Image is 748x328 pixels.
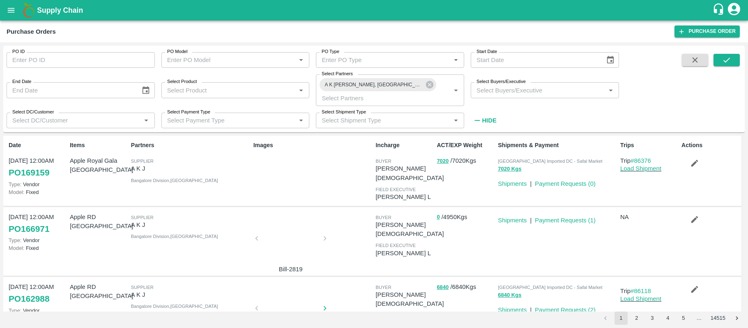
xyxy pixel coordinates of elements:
button: Go to page 3 [646,312,659,325]
p: / 6840 Kgs [437,282,495,292]
span: Supplier [131,159,154,164]
button: Go to page 14515 [708,312,728,325]
div: Purchase Orders [7,26,56,37]
p: [PERSON_NAME] L [375,249,433,258]
p: Actions [681,141,739,150]
p: ACT/EXP Weight [437,141,495,150]
p: Apple Royal Gala [GEOGRAPHIC_DATA] [70,156,128,175]
a: Payment Requests (0) [535,180,596,187]
button: 6840 [437,283,449,292]
a: Load Shipment [620,296,661,302]
img: logo [21,2,37,18]
p: Partners [131,141,250,150]
button: Hide [471,113,499,127]
input: Select Payment Type [164,115,283,126]
label: Select Buyers/Executive [476,79,526,85]
p: A K J [131,220,250,229]
span: Bangalore Division , [GEOGRAPHIC_DATA] [131,234,218,239]
p: / 7020 Kgs [437,156,495,166]
button: 7020 [437,157,449,166]
p: Apple RD [GEOGRAPHIC_DATA] [70,213,128,231]
div: | [527,302,532,314]
span: Supplier [131,285,154,290]
p: [DATE] 12:00AM [9,213,67,222]
p: Vendor [9,307,67,314]
a: Purchase Order [674,25,740,37]
label: PO Type [322,49,339,55]
span: buyer [375,159,391,164]
p: Trip [620,156,678,165]
p: Trip [620,286,678,296]
p: Items [70,141,128,150]
a: Payment Requests (2) [535,307,596,313]
span: Type: [9,237,21,243]
a: PO169159 [9,165,49,180]
span: Type: [9,181,21,187]
div: | [527,176,532,188]
span: buyer [375,215,391,220]
a: PO162988 [9,291,49,306]
button: 0 [437,213,440,222]
button: Open [451,115,461,126]
label: PO ID [12,49,25,55]
p: Images [253,141,373,150]
button: Open [451,85,461,96]
p: [PERSON_NAME][DEMOGRAPHIC_DATA] [375,290,444,309]
p: A K J [131,164,250,173]
label: PO Model [167,49,188,55]
a: Payment Requests (1) [535,217,596,224]
p: [DATE] 12:00AM [9,282,67,291]
input: Select Product [164,85,294,95]
div: customer-support [712,3,727,18]
button: Open [605,85,616,96]
span: Bangalore Division , [GEOGRAPHIC_DATA] [131,178,218,183]
input: Enter PO ID [7,52,155,68]
button: Go to page 2 [630,312,643,325]
p: Fixed [9,244,67,252]
button: page 1 [615,312,628,325]
p: Shipments & Payment [498,141,617,150]
label: Select Shipment Type [322,109,366,115]
button: Open [296,85,306,96]
input: End Date [7,82,135,98]
p: Apple RD [GEOGRAPHIC_DATA] [70,282,128,301]
p: [PERSON_NAME] L [375,192,433,201]
b: Supply Chain [37,6,83,14]
input: Select Shipment Type [318,115,448,126]
p: Trips [620,141,678,150]
button: 6840 Kgs [498,291,521,300]
button: Go to page 5 [677,312,690,325]
span: [GEOGRAPHIC_DATA] Imported DC - Safal Market [498,285,602,290]
label: Select Payment Type [167,109,210,115]
p: [PERSON_NAME][DEMOGRAPHIC_DATA] [375,220,444,239]
span: field executive [375,187,416,192]
label: Select DC/Customer [12,109,54,115]
p: / 4950 Kgs [437,213,495,222]
div: account of current user [727,2,741,19]
a: Shipments [498,180,527,187]
nav: pagination navigation [598,312,745,325]
span: Supplier [131,215,154,220]
div: … [693,314,706,322]
button: 7020 Kgs [498,164,521,174]
button: Open [451,55,461,65]
a: Supply Chain [37,5,712,16]
button: Choose date [603,52,618,68]
a: Shipments [498,307,527,313]
button: open drawer [2,1,21,20]
p: Fixed [9,188,67,196]
span: [GEOGRAPHIC_DATA] Imported DC - Safal Market [498,159,602,164]
button: Open [296,115,306,126]
input: Enter PO Model [164,55,283,65]
button: Open [296,55,306,65]
p: Vendor [9,180,67,188]
span: Model: [9,245,24,251]
span: Model: [9,189,24,195]
strong: Hide [482,117,496,124]
input: Select Partners [318,92,437,103]
input: Select DC/Customer [9,115,139,126]
span: Bangalore Division , [GEOGRAPHIC_DATA] [131,304,218,309]
input: Enter PO Type [318,55,437,65]
p: Bill-2819 [260,265,322,274]
a: Load Shipment [620,165,661,172]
